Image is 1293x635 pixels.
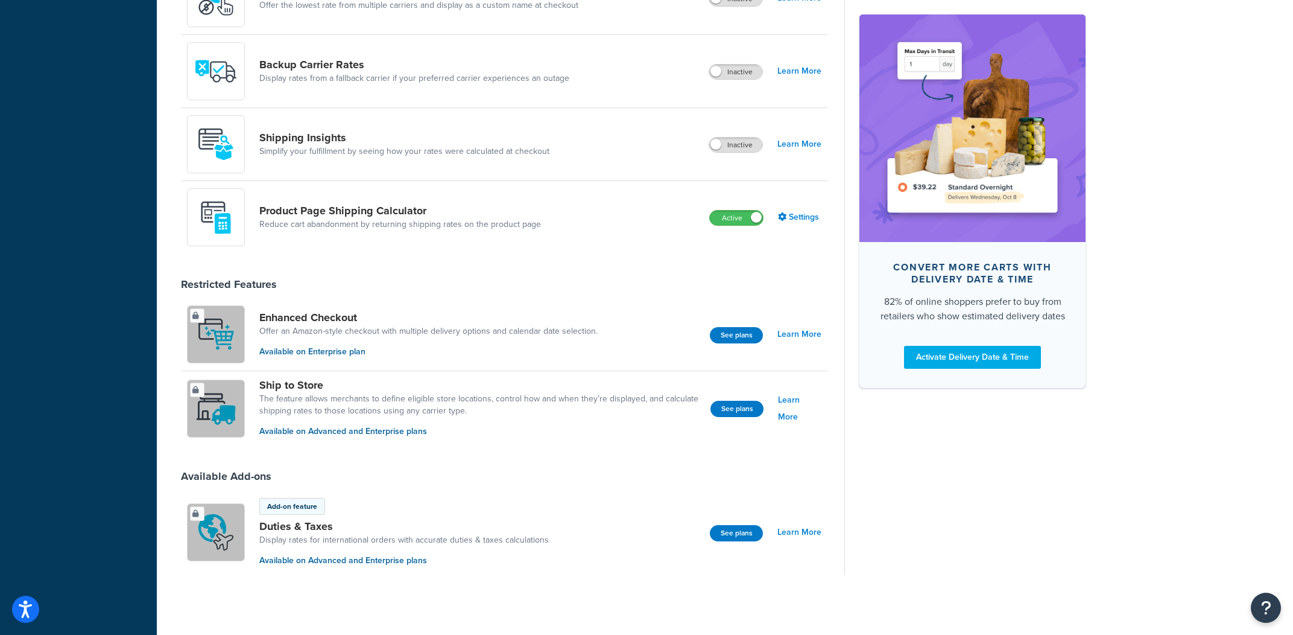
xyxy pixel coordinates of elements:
[777,136,821,153] a: Learn More
[259,425,701,438] p: Available on Advanced and Enterprise plans
[777,63,821,80] a: Learn More
[709,138,762,152] label: Inactive
[259,204,541,217] a: Product Page Shipping Calculator
[259,145,549,158] a: Simplify your fulfillment by seeing how your rates were calculated at checkout
[879,261,1066,285] div: Convert more carts with delivery date & time
[259,311,598,324] a: Enhanced Checkout
[710,525,763,541] button: See plans
[267,501,317,512] p: Add-on feature
[877,33,1067,223] img: feature-image-ddt-36eae7f7280da8017bfb280eaccd9c446f90b1fe08728e4019434db127062ab4.png
[195,50,237,92] img: icon-duo-feat-backup-carrier-4420b188.png
[710,401,763,417] button: See plans
[259,72,569,85] a: Display rates from a fallback carrier if your preferred carrier experiences an outage
[777,326,821,343] a: Learn More
[195,196,237,238] img: +D8d0cXZM7VpdAAAAAElFTkSuQmCC
[195,123,237,165] img: Acw9rhKYsOEjAAAAAElFTkSuQmCC
[259,393,701,417] a: The feature allows merchants to define eligible store locations, control how and when they’re dis...
[259,345,598,359] p: Available on Enterprise plan
[259,554,549,567] p: Available on Advanced and Enterprise plans
[259,131,549,144] a: Shipping Insights
[777,524,821,541] a: Learn More
[1251,593,1281,623] button: Open Resource Center
[259,378,701,392] a: Ship to Store
[778,392,821,426] a: Learn More
[259,534,549,546] a: Display rates for international orders with accurate duties & taxes calculations
[259,58,569,71] a: Backup Carrier Rates
[259,520,549,533] a: Duties & Taxes
[710,327,763,343] button: See plans
[879,294,1066,323] div: 82% of online shoppers prefer to buy from retailers who show estimated delivery dates
[259,325,598,337] a: Offer an Amazon-style checkout with multiple delivery options and calendar date selection.
[710,211,763,225] label: Active
[181,278,277,291] div: Restricted Features
[709,65,762,79] label: Inactive
[904,345,1041,368] a: Activate Delivery Date & Time
[259,219,541,231] a: Reduce cart abandonment by returning shipping rates on the product page
[181,470,271,483] div: Available Add-ons
[778,209,821,226] a: Settings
